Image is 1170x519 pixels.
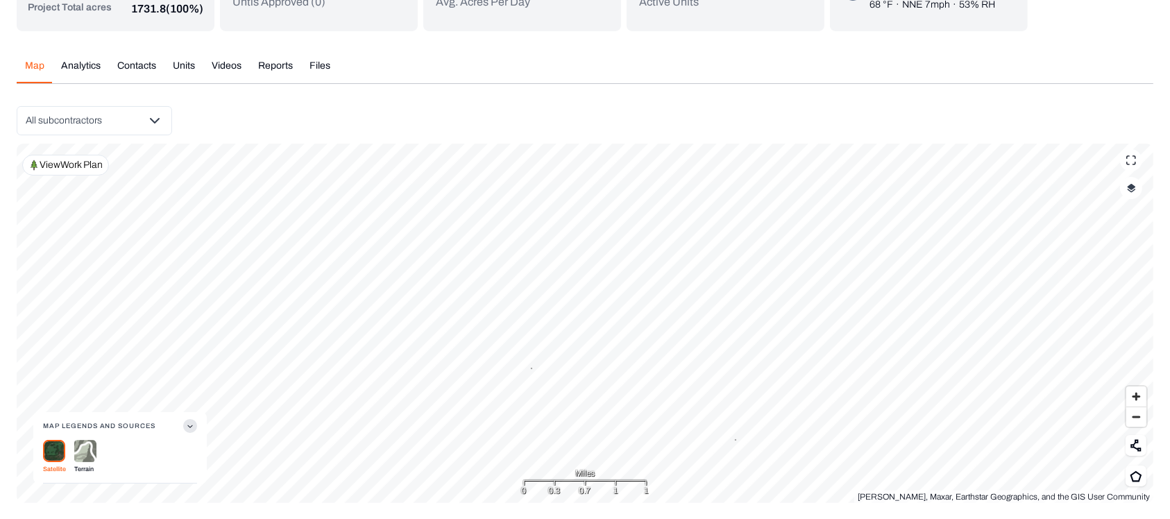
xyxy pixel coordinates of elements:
[28,1,112,17] p: Project Total acres
[1127,183,1136,193] img: layerIcon
[74,462,96,476] p: Terrain
[735,439,736,441] button: 2
[644,484,648,497] div: 1
[109,59,164,83] button: Contacts
[575,466,595,480] span: Miles
[26,114,102,128] p: All subcontractors
[17,144,1153,503] canvas: Map
[17,59,53,83] button: Map
[613,484,618,497] div: 1
[131,1,203,17] p: 1731.8 (100%)
[549,484,561,497] div: 0.3
[250,59,301,83] button: Reports
[1126,407,1146,427] button: Zoom out
[40,158,103,172] p: View Work Plan
[203,59,250,83] button: Videos
[74,440,96,463] img: terrain-DjdIGjrG.png
[579,484,591,497] div: 0.7
[43,462,66,476] p: Satellite
[301,59,339,83] button: Files
[17,106,172,135] button: All subcontractors
[43,440,197,484] div: Map Legends And Sources
[522,484,527,497] div: 0
[43,440,65,462] img: satellite-Cr99QJ9J.png
[531,368,532,369] button: 4
[1126,386,1146,407] button: Zoom in
[43,412,197,440] button: Map Legends And Sources
[53,59,109,83] button: Analytics
[854,491,1153,503] div: [PERSON_NAME], Maxar, Earthstar Geographics, and the GIS User Community
[164,59,203,83] button: Units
